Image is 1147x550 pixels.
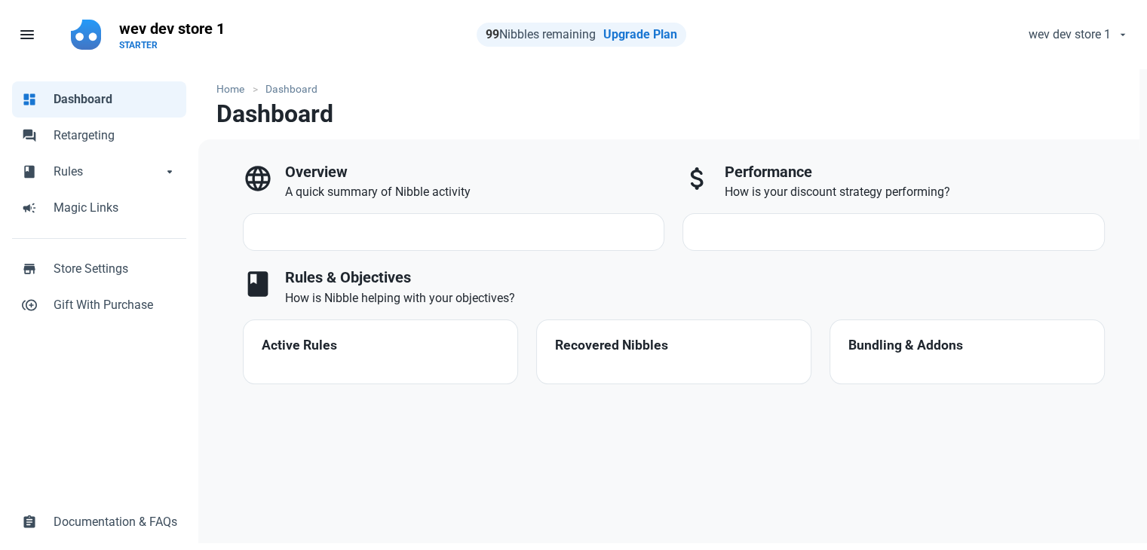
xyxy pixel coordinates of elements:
[54,90,177,108] span: Dashboard
[22,163,37,178] span: book
[285,269,1105,286] h3: Rules & Objectives
[119,18,225,39] p: wev dev store 1
[54,163,162,181] span: Rules
[198,69,1139,100] nav: breadcrumbs
[725,183,1105,201] p: How is your discount strategy performing?
[110,12,234,57] a: wev dev store 1STARTER
[54,127,177,145] span: Retargeting
[22,513,37,528] span: assignment
[216,81,252,97] a: Home
[162,163,177,178] span: arrow_drop_down
[682,163,713,194] span: attach_money
[725,163,1105,181] h3: Performance
[54,513,177,531] span: Documentation & FAQs
[216,100,333,127] h1: Dashboard
[243,269,273,299] span: book
[22,90,37,105] span: dashboard
[1029,26,1111,44] span: wev dev store 1
[12,287,186,323] a: control_point_duplicateGift With Purchase
[285,163,665,181] h3: Overview
[285,289,1105,307] p: How is Nibble helping with your objectives?
[262,338,499,353] h4: Active Rules
[12,81,186,118] a: dashboardDashboard
[603,27,677,41] a: Upgrade Plan
[18,26,36,44] span: menu
[22,199,37,214] span: campaign
[486,27,499,41] strong: 99
[54,296,177,314] span: Gift With Purchase
[555,338,793,353] h4: Recovered Nibbles
[243,163,273,194] span: language
[12,118,186,154] a: forumRetargeting
[1016,20,1138,50] button: wev dev store 1
[22,260,37,275] span: store
[848,338,1086,353] h4: Bundling & Addons
[12,251,186,287] a: storeStore Settings
[285,183,665,201] p: A quick summary of Nibble activity
[22,127,37,142] span: forum
[12,504,186,540] a: assignmentDocumentation & FAQs
[54,260,177,278] span: Store Settings
[12,154,186,190] a: bookRulesarrow_drop_down
[486,27,596,41] span: Nibbles remaining
[22,296,37,311] span: control_point_duplicate
[119,39,225,51] p: STARTER
[12,190,186,226] a: campaignMagic Links
[54,199,177,217] span: Magic Links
